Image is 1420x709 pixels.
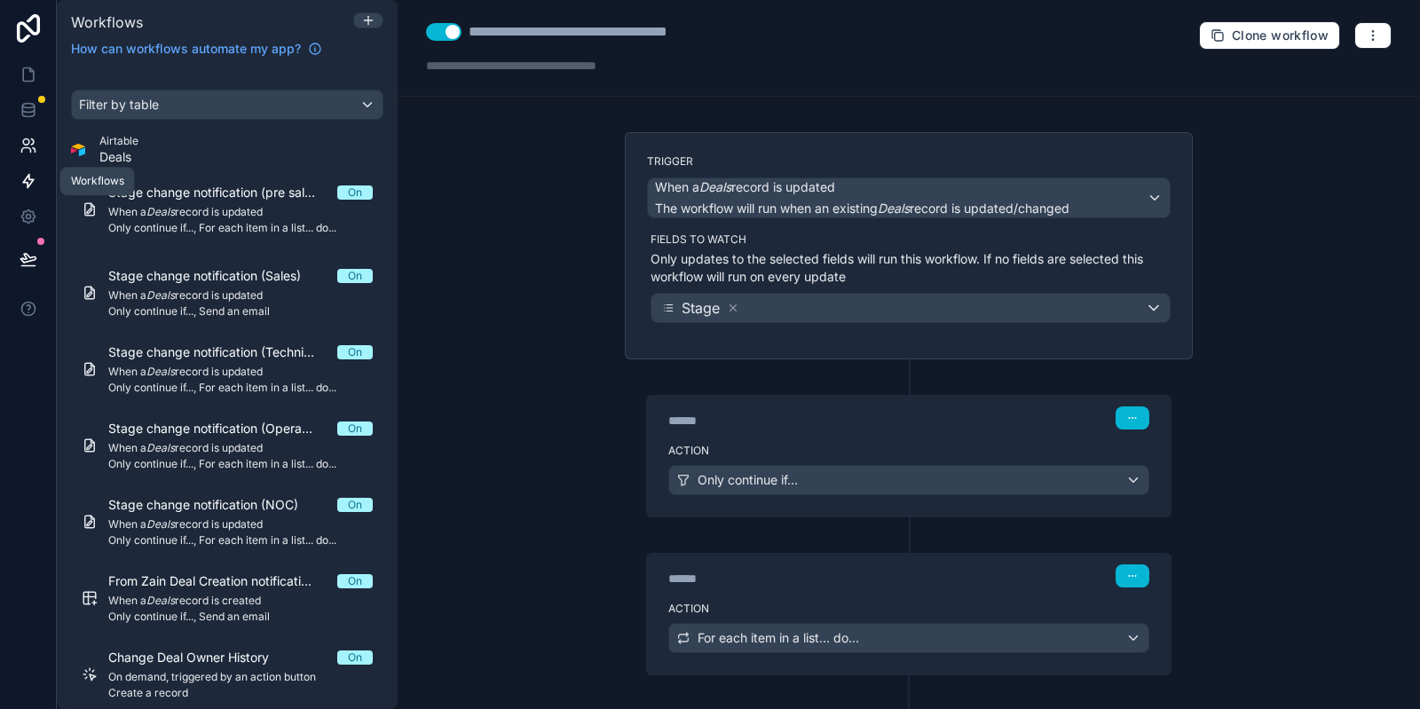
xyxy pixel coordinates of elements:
[108,670,373,684] span: On demand, triggered by an action button
[108,649,290,666] span: Change Deal Owner History
[146,205,175,218] em: Deals
[108,517,373,532] span: When a record is updated
[146,517,175,531] em: Deals
[348,185,362,200] div: On
[71,40,301,58] span: How can workflows automate my app?
[71,485,383,558] a: Stage change notification (NOC)OnWhen aDealsrecord is updatedOnly continue if..., For each item i...
[108,594,373,608] span: When a record is created
[108,533,373,548] span: Only continue if..., For each item in a list... do...
[668,623,1149,653] button: For each item in a list... do...
[108,381,373,395] span: Only continue if..., For each item in a list... do...
[699,179,731,194] em: Deals
[348,650,362,665] div: On
[71,90,383,120] button: Filter by table
[71,256,383,329] a: Stage change notification (Sales)OnWhen aDealsrecord is updatedOnly continue if..., Send an email
[108,205,373,219] span: When a record is updated
[1232,28,1329,43] span: Clone workflow
[1199,21,1340,50] button: Clone workflow
[655,201,1069,216] span: The workflow will run when an existing record is updated/changed
[698,471,798,489] span: Only continue if...
[108,288,373,303] span: When a record is updated
[668,602,1149,616] label: Action
[79,97,159,112] span: Filter by table
[668,444,1149,458] label: Action
[108,343,337,361] span: Stage change notification (Technical)
[71,562,383,634] a: From Zain Deal Creation notification (Ruaa)OnWhen aDealsrecord is createdOnly continue if..., Sen...
[348,574,362,588] div: On
[348,345,362,359] div: On
[64,40,329,58] a: How can workflows automate my app?
[348,498,362,512] div: On
[71,173,383,246] a: Stage change notification (pre sales)OnWhen aDealsrecord is updatedOnly continue if..., For each ...
[651,250,1171,286] p: Only updates to the selected fields will run this workflow. If no fields are selected this workfl...
[108,572,337,590] span: From Zain Deal Creation notification (Ruaa)
[108,365,373,379] span: When a record is updated
[99,148,138,166] span: Deals
[647,177,1171,218] button: When aDealsrecord is updatedThe workflow will run when an existingDealsrecord is updated/changed
[651,232,1171,247] label: Fields to watch
[108,496,319,514] span: Stage change notification (NOC)
[146,365,175,378] em: Deals
[71,409,383,482] a: Stage change notification (Operation)OnWhen aDealsrecord is updatedOnly continue if..., For each ...
[108,221,373,235] span: Only continue if..., For each item in a list... do...
[348,421,362,436] div: On
[146,441,175,454] em: Deals
[651,293,1171,323] button: Stage
[348,269,362,283] div: On
[647,154,1171,169] label: Trigger
[108,267,322,285] span: Stage change notification (Sales)
[668,465,1149,495] button: Only continue if...
[71,13,143,31] span: Workflows
[108,441,373,455] span: When a record is updated
[57,68,398,709] div: scrollable content
[108,686,373,700] span: Create a record
[71,333,383,406] a: Stage change notification (Technical)OnWhen aDealsrecord is updatedOnly continue if..., For each ...
[108,420,337,437] span: Stage change notification (Operation)
[108,184,337,201] span: Stage change notification (pre sales)
[878,201,910,216] em: Deals
[146,288,175,302] em: Deals
[71,174,124,188] div: Workflows
[108,457,373,471] span: Only continue if..., For each item in a list... do...
[108,304,373,319] span: Only continue if..., Send an email
[655,178,835,196] span: When a record is updated
[108,610,373,624] span: Only continue if..., Send an email
[146,594,175,607] em: Deals
[99,134,138,148] span: Airtable
[698,629,859,647] span: For each item in a list... do...
[71,143,85,157] img: Airtable Logo
[682,297,720,319] span: Stage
